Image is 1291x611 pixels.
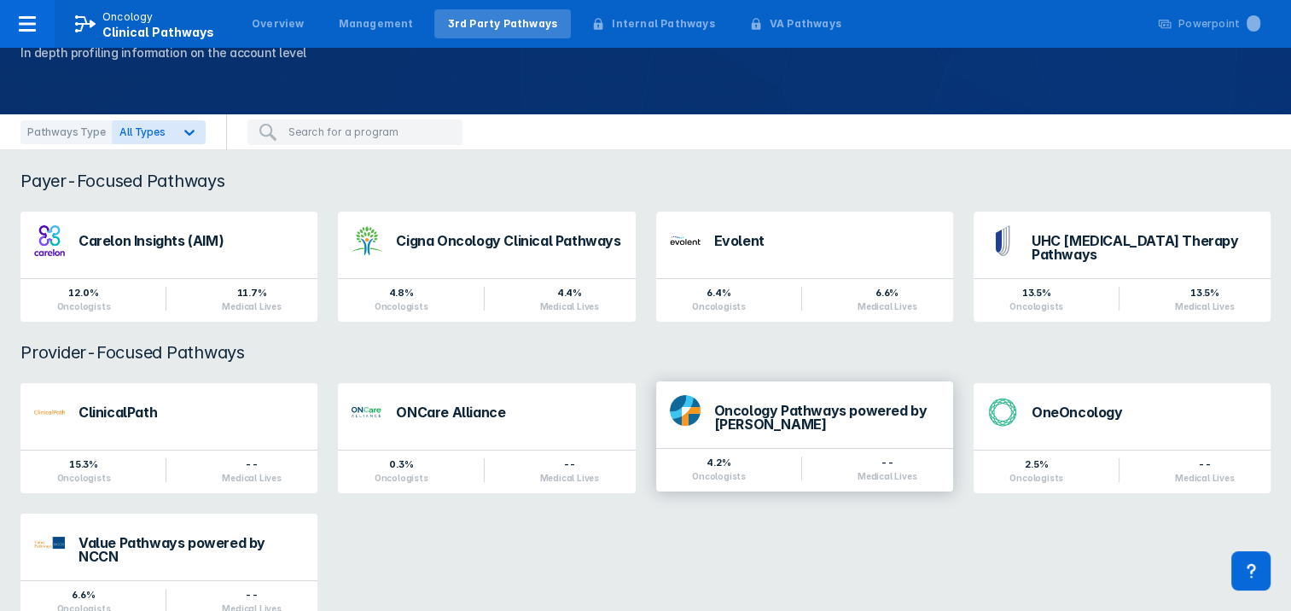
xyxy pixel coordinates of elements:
div: 11.7% [222,286,281,300]
div: -- [222,457,281,471]
div: Oncologists [57,473,111,483]
img: new-century-health.png [670,225,701,256]
div: Pathways Type [20,120,112,144]
a: ClinicalPath15.3%Oncologists--Medical Lives [20,383,317,493]
div: 4.8% [375,286,428,300]
div: Medical Lives [222,301,281,311]
div: -- [1175,457,1234,471]
img: value-pathways-nccn.png [34,537,65,549]
div: Oncologists [692,301,746,311]
div: -- [222,588,281,602]
div: Evolent [714,234,939,247]
img: dfci-pathways.png [670,395,701,426]
div: UHC [MEDICAL_DATA] Therapy Pathways [1032,234,1257,261]
a: ONCare Alliance0.3%Oncologists--Medical Lives [338,383,635,493]
div: Internal Pathways [612,16,714,32]
div: Oncologists [375,301,428,311]
p: Oncology [102,9,154,25]
div: -- [858,456,916,469]
div: Value Pathways powered by NCCN [79,536,304,563]
div: 13.5% [1009,286,1063,300]
input: Search for a program [288,125,452,140]
div: Overview [252,16,305,32]
div: 12.0% [57,286,111,300]
div: 2.5% [1009,457,1063,471]
div: Medical Lives [540,473,599,483]
div: ONCare Alliance [396,405,621,419]
div: Carelon Insights (AIM) [79,234,304,247]
img: oneoncology.png [987,397,1018,428]
span: Clinical Pathways [102,25,214,39]
p: In depth profiling information on the account level [20,43,1271,63]
div: Medical Lives [540,301,599,311]
img: carelon-insights.png [34,225,65,256]
a: Overview [238,9,318,38]
div: 13.5% [1175,286,1234,300]
div: Oncology Pathways powered by [PERSON_NAME] [714,404,939,431]
div: Contact Support [1231,551,1271,591]
div: Medical Lives [1175,301,1234,311]
img: via-oncology.png [34,397,65,428]
div: Oncologists [1009,301,1063,311]
div: VA Pathways [770,16,841,32]
div: 6.4% [692,286,746,300]
img: uhc-pathways.png [987,225,1018,256]
div: Medical Lives [222,473,281,483]
div: Medical Lives [858,301,916,311]
a: Carelon Insights (AIM)12.0%Oncologists11.7%Medical Lives [20,212,317,322]
div: 15.3% [57,457,111,471]
img: oncare-alliance.png [352,397,382,428]
div: ClinicalPath [79,405,304,419]
div: 4.4% [540,286,599,300]
div: -- [540,457,599,471]
div: OneOncology [1032,405,1257,419]
div: Oncologists [692,471,746,481]
div: 3rd Party Pathways [448,16,558,32]
a: Cigna Oncology Clinical Pathways4.8%Oncologists4.4%Medical Lives [338,212,635,322]
a: OneOncology2.5%Oncologists--Medical Lives [974,383,1271,493]
img: cigna-oncology-clinical-pathways.png [352,225,382,256]
div: Oncologists [375,473,428,483]
div: Medical Lives [858,471,916,481]
div: Oncologists [57,301,111,311]
div: Oncologists [1009,473,1063,483]
div: Cigna Oncology Clinical Pathways [396,234,621,247]
div: Medical Lives [1175,473,1234,483]
div: Management [339,16,414,32]
div: 6.6% [858,286,916,300]
a: 3rd Party Pathways [434,9,572,38]
span: All Types [119,125,165,138]
a: Oncology Pathways powered by [PERSON_NAME]4.2%Oncologists--Medical Lives [656,383,953,493]
div: 0.3% [375,457,428,471]
a: Management [325,9,427,38]
div: 6.6% [57,588,111,602]
a: Evolent6.4%Oncologists6.6%Medical Lives [656,212,953,322]
a: UHC [MEDICAL_DATA] Therapy Pathways13.5%Oncologists13.5%Medical Lives [974,212,1271,322]
div: 4.2% [692,456,746,469]
div: Powerpoint [1178,16,1260,32]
